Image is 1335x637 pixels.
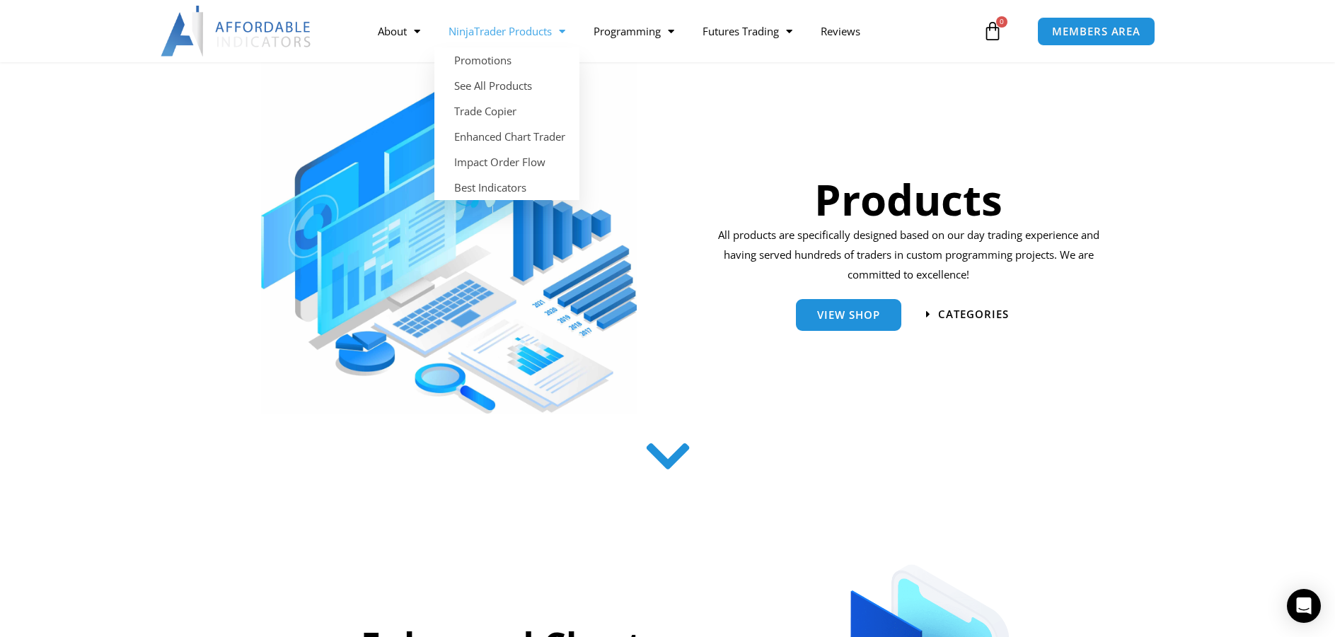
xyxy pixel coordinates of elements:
[1037,17,1155,46] a: MEMBERS AREA
[434,15,579,47] a: NinjaTrader Products
[961,11,1024,52] a: 0
[926,309,1009,320] a: categories
[364,15,434,47] a: About
[796,299,901,331] a: View Shop
[713,226,1104,285] p: All products are specifically designed based on our day trading experience and having served hund...
[434,73,579,98] a: See All Products
[434,47,579,200] ul: NinjaTrader Products
[817,310,880,320] span: View Shop
[713,170,1104,229] h1: Products
[161,6,313,57] img: LogoAI | Affordable Indicators – NinjaTrader
[434,124,579,149] a: Enhanced Chart Trader
[1287,589,1321,623] div: Open Intercom Messenger
[434,98,579,124] a: Trade Copier
[807,15,874,47] a: Reviews
[996,16,1007,28] span: 0
[1052,26,1140,37] span: MEMBERS AREA
[688,15,807,47] a: Futures Trading
[579,15,688,47] a: Programming
[364,15,979,47] nav: Menu
[434,47,579,73] a: Promotions
[261,55,637,414] img: ProductsSection scaled | Affordable Indicators – NinjaTrader
[434,149,579,175] a: Impact Order Flow
[938,309,1009,320] span: categories
[434,175,579,200] a: Best Indicators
